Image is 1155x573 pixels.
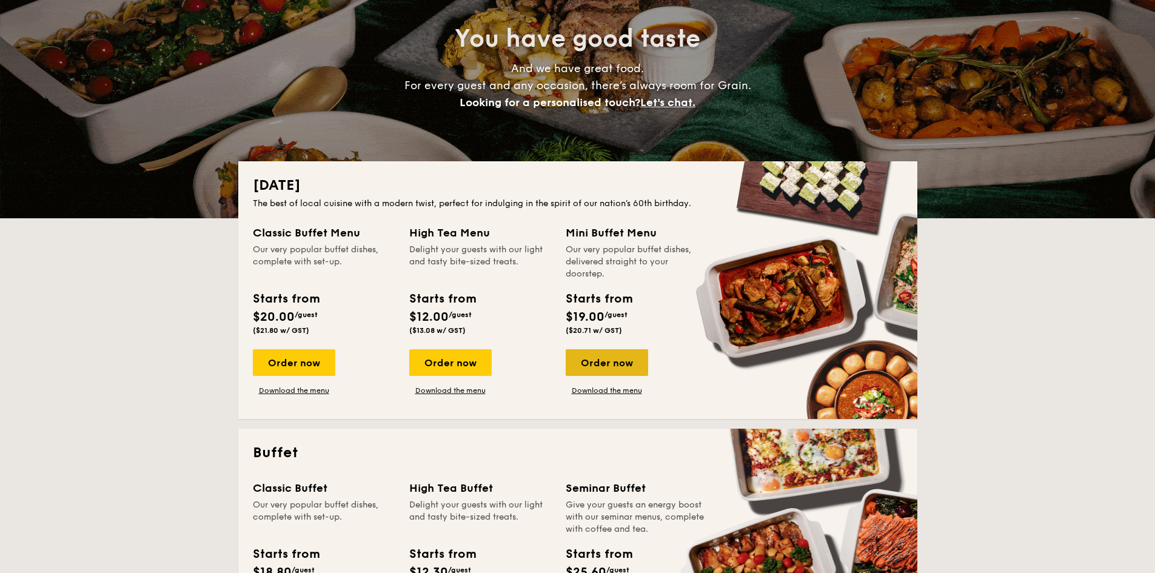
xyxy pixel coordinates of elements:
a: Download the menu [409,386,492,395]
span: ($20.71 w/ GST) [566,326,622,335]
span: And we have great food. For every guest and any occasion, there’s always room for Grain. [404,62,751,109]
div: Starts from [566,545,632,563]
div: Give your guests an energy boost with our seminar menus, complete with coffee and tea. [566,499,708,535]
div: Our very popular buffet dishes, delivered straight to your doorstep. [566,244,708,280]
div: Our very popular buffet dishes, complete with set-up. [253,499,395,535]
div: High Tea Menu [409,224,551,241]
div: Starts from [409,545,475,563]
div: Mini Buffet Menu [566,224,708,241]
div: Delight your guests with our light and tasty bite-sized treats. [409,499,551,535]
div: Order now [566,349,648,376]
div: Order now [409,349,492,376]
div: Order now [253,349,335,376]
span: ($21.80 w/ GST) [253,326,309,335]
div: Delight your guests with our light and tasty bite-sized treats. [409,244,551,280]
span: $20.00 [253,310,295,324]
div: Starts from [253,290,319,308]
span: Looking for a personalised touch? [460,96,640,109]
div: Seminar Buffet [566,480,708,497]
a: Download the menu [566,386,648,395]
span: $12.00 [409,310,449,324]
div: The best of local cuisine with a modern twist, perfect for indulging in the spirit of our nation’... [253,198,903,210]
span: ($13.08 w/ GST) [409,326,466,335]
span: /guest [295,310,318,319]
div: Classic Buffet Menu [253,224,395,241]
h2: Buffet [253,443,903,463]
div: Classic Buffet [253,480,395,497]
span: $19.00 [566,310,604,324]
div: Starts from [566,290,632,308]
div: High Tea Buffet [409,480,551,497]
a: Download the menu [253,386,335,395]
div: Starts from [253,545,319,563]
h2: [DATE] [253,176,903,195]
span: /guest [449,310,472,319]
div: Our very popular buffet dishes, complete with set-up. [253,244,395,280]
div: Starts from [409,290,475,308]
span: Let's chat. [640,96,695,109]
span: You have good taste [455,24,700,53]
span: /guest [604,310,628,319]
